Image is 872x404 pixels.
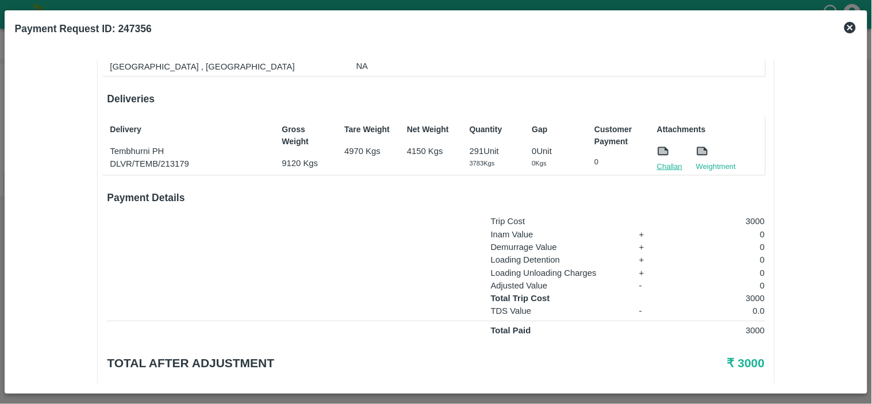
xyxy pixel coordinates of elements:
p: 0 [674,241,765,253]
p: 3000 [674,292,765,305]
p: DLVR/TEMB/213179 [110,157,270,170]
p: 4150 Kgs [407,145,457,157]
span: 3783 Kgs [470,160,495,167]
p: [PERSON_NAME], [GEOGRAPHIC_DATA], [GEOGRAPHIC_DATA] , [GEOGRAPHIC_DATA] [110,48,324,74]
p: Net Weight [407,124,457,136]
p: Delivery [110,124,270,136]
p: Tare Weight [344,124,394,136]
p: Attachments [657,124,762,136]
p: Inam Value [491,228,628,241]
p: Loading Detention [491,253,628,266]
p: Tembhurni PH [110,145,270,157]
a: Weightment [696,161,736,172]
p: 0 Unit [532,145,582,157]
h6: Payment Details [107,190,765,206]
p: Gap [532,124,582,136]
h5: Total after adjustment [107,355,546,371]
p: Demurrage Value [491,241,628,253]
p: TDS Value [491,305,628,317]
p: 0.0 [674,305,765,317]
h5: ₹ 3000 [546,355,765,371]
p: 0 [594,157,644,168]
p: 4970 Kgs [344,145,394,157]
p: - [639,305,662,317]
p: 0 [674,253,765,266]
p: 0 [674,267,765,279]
p: 291 Unit [470,145,520,157]
a: Challan [657,161,682,172]
p: - [639,279,662,292]
strong: Total Paid [491,326,531,335]
p: NA [356,60,406,72]
p: 3000 [674,324,765,337]
span: 0 Kgs [532,160,547,167]
p: Loading Unloading Charges [491,267,628,279]
p: 9120 Kgs [282,157,332,170]
p: + [639,267,662,279]
p: + [639,253,662,266]
p: Trip Cost [491,215,628,228]
p: 0 [674,279,765,292]
p: Adjusted Value [491,279,628,292]
p: 0 [674,228,765,241]
p: Gross Weight [282,124,332,148]
p: 3000 [674,215,765,228]
strong: Total Trip Cost [491,294,550,303]
p: + [639,241,662,253]
b: Payment Request ID: 247356 [15,23,152,34]
p: + [639,228,662,241]
p: Quantity [470,124,520,136]
h6: Deliveries [107,91,765,107]
p: Customer Payment [594,124,644,148]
